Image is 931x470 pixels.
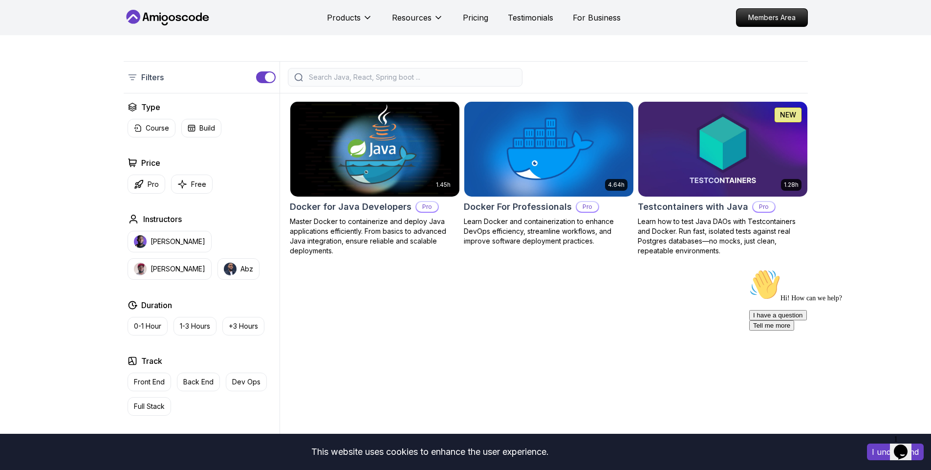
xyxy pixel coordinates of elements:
p: Back End [183,377,214,387]
button: 0-1 Hour [128,317,168,336]
p: [PERSON_NAME] [151,237,205,246]
button: Accept cookies [867,444,924,460]
div: This website uses cookies to enhance the user experience. [7,441,852,463]
button: Resources [392,12,443,31]
a: Pricing [463,12,488,23]
div: 👋Hi! How can we help?I have a questionTell me more [4,4,180,66]
button: Tell me more [4,55,49,66]
button: Back End [177,373,220,391]
a: Testimonials [508,12,553,23]
button: Dev Ops [226,373,267,391]
button: Pro [128,175,165,194]
h2: Docker for Java Developers [290,200,411,214]
p: NEW [780,110,796,120]
button: Build [181,119,221,137]
p: [PERSON_NAME] [151,264,205,274]
img: Docker For Professionals card [464,102,633,197]
p: 1.28h [784,181,799,189]
p: Master Docker to containerize and deploy Java applications efficiently. From basics to advanced J... [290,217,460,256]
p: Front End [134,377,165,387]
p: Abz [240,264,253,274]
p: Pro [416,202,438,212]
button: 1-3 Hours [173,317,217,336]
h2: Docker For Professionals [464,200,572,214]
p: Learn Docker and containerization to enhance DevOps efficiency, streamline workflows, and improve... [464,217,634,246]
img: Testcontainers with Java card [638,102,807,197]
p: Pro [148,179,159,189]
p: 1.45h [436,181,451,189]
a: Docker For Professionals card4.64hDocker For ProfessionalsProLearn Docker and containerization to... [464,101,634,246]
h2: Instructors [143,213,182,225]
p: Members Area [736,9,807,26]
p: Build [199,123,215,133]
a: Docker for Java Developers card1.45hDocker for Java DevelopersProMaster Docker to containerize an... [290,101,460,256]
span: Hi! How can we help? [4,29,97,37]
p: Pro [753,202,775,212]
p: Dev Ops [232,377,260,387]
h2: Price [141,157,160,169]
iframe: chat widget [890,431,921,460]
button: instructor img[PERSON_NAME] [128,231,212,252]
p: +3 Hours [229,321,258,331]
img: instructor img [134,235,147,248]
p: 0-1 Hour [134,321,161,331]
a: For Business [573,12,621,23]
input: Search Java, React, Spring boot ... [307,72,516,82]
p: Free [191,179,206,189]
button: I have a question [4,45,62,55]
p: Filters [141,71,164,83]
p: Resources [392,12,432,23]
p: 4.64h [608,181,625,189]
p: Course [146,123,169,133]
h2: Duration [141,299,172,311]
p: Products [327,12,361,23]
img: instructor img [224,263,237,275]
p: 1-3 Hours [180,321,210,331]
button: Full Stack [128,397,171,416]
button: +3 Hours [222,317,264,336]
h2: Type [141,101,160,113]
a: Testcontainers with Java card1.28hNEWTestcontainers with JavaProLearn how to test Java DAOs with ... [638,101,808,256]
p: Full Stack [134,402,165,411]
img: Docker for Java Developers card [286,99,463,199]
a: Members Area [736,8,808,27]
h2: Track [141,355,162,367]
button: Free [171,175,213,194]
button: Products [327,12,372,31]
iframe: chat widget [745,265,921,426]
h2: Testcontainers with Java [638,200,748,214]
button: instructor imgAbz [217,258,260,280]
button: Course [128,119,175,137]
img: :wave: [4,4,35,35]
button: instructor img[PERSON_NAME] [128,258,212,280]
button: Front End [128,373,171,391]
p: Pro [577,202,598,212]
p: Learn how to test Java DAOs with Testcontainers and Docker. Run fast, isolated tests against real... [638,217,808,256]
img: instructor img [134,263,147,275]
